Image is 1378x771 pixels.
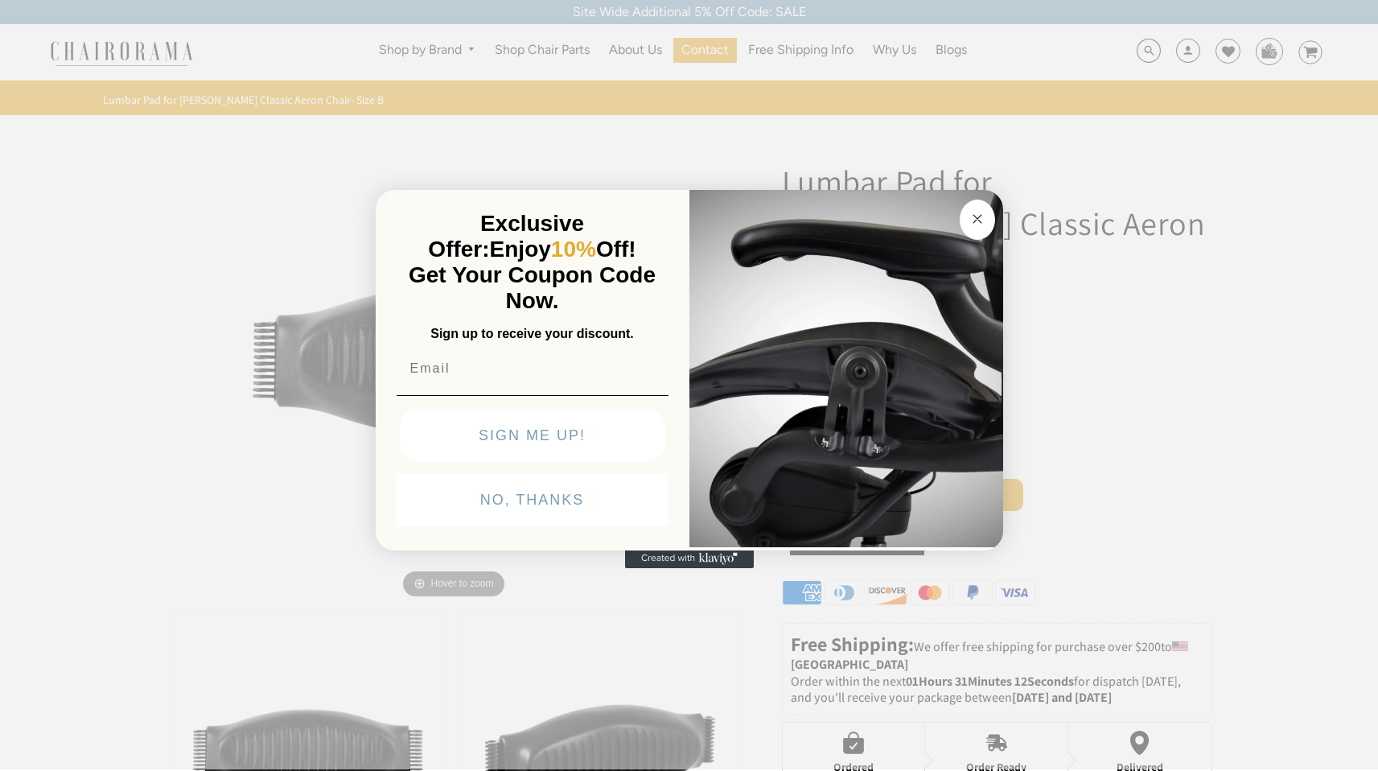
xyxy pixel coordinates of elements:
img: 92d77583-a095-41f6-84e7-858462e0427a.jpeg [689,187,1003,547]
a: Created with Klaviyo - opens in a new tab [625,549,754,568]
input: Email [397,353,668,385]
button: NO, THANKS [397,473,668,526]
span: Sign up to receive your discount. [430,327,633,340]
span: Get Your Coupon Code Now. [409,262,656,313]
button: SIGN ME UP! [400,409,665,462]
span: Enjoy Off! [490,237,636,262]
span: Exclusive Offer: [428,211,584,262]
iframe: Tidio Chat [1295,667,1371,743]
img: underline [397,395,668,396]
span: 10% [551,237,596,262]
button: Close dialog [960,200,995,240]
